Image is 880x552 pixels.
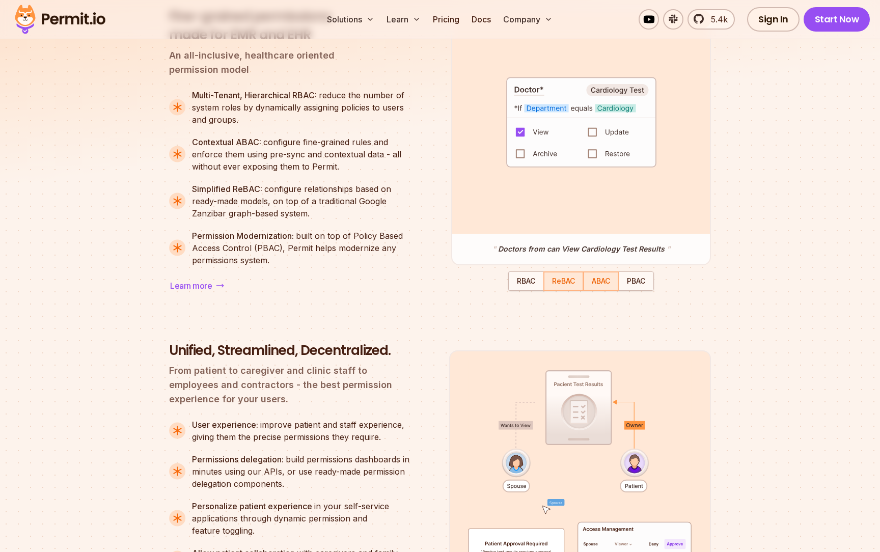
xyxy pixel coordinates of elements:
span: " [492,244,496,253]
strong: Permissions delegation: [192,454,286,464]
h3: Unified, Streamlined, Decentralized. [169,342,414,360]
div: build permissions dashboards in minutes using our APIs, or use ready-made permission delegation c... [192,453,414,490]
a: Docs [468,9,495,30]
span: PBAC [627,277,645,285]
button: Company [499,9,557,30]
span: RBAC [517,277,535,285]
strong: User experience: [192,420,260,430]
a: Sign In [747,7,800,32]
p: Doctors from can View Cardiology Test Results [462,244,700,254]
div: configure fine-grained rules and enforce them using pre-sync and contextual data - all without ev... [192,136,414,173]
a: Start Now [804,7,870,32]
strong: Simplified ReBAC: [192,184,264,194]
span: ReBAC [552,277,575,285]
button: Solutions [323,9,378,30]
button: Learn [382,9,425,30]
p: An all-inclusive, healthcare oriented permission model [169,48,414,77]
div: configure relationships based on ready-made models, on top of a traditional Google Zanzibar graph... [192,183,414,219]
img: Permit logo [10,2,110,37]
p: From patient to caregiver and clinic staff to employees and contractors - the best permission exp... [169,364,414,406]
img: ABAC [506,77,656,168]
a: Learn more [169,279,225,293]
span: Learn more [170,280,212,292]
a: Pricing [429,9,463,30]
span: 5.4k [705,13,728,25]
span: " [667,244,670,253]
div: reduce the number of system roles by dynamically assigning policies to users and groups. [192,89,414,126]
strong: Permission Modernization: [192,231,296,241]
strong: Contextual ABAC: [192,137,263,147]
div: built on top of Policy Based Access Control (PBAC), Permit helps modernize any permissions system. [192,230,414,266]
span: ABAC [592,277,610,285]
strong: Multi-Tenant, Hierarchical RBAC: [192,90,319,100]
div: improve patient and staff experience, giving them the precise permissions they require. [192,419,414,443]
a: 5.4k [687,9,735,30]
div: in your self-service applications through dynamic permission and feature toggling. [192,500,414,537]
strong: Personalize patient experience [192,501,314,511]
